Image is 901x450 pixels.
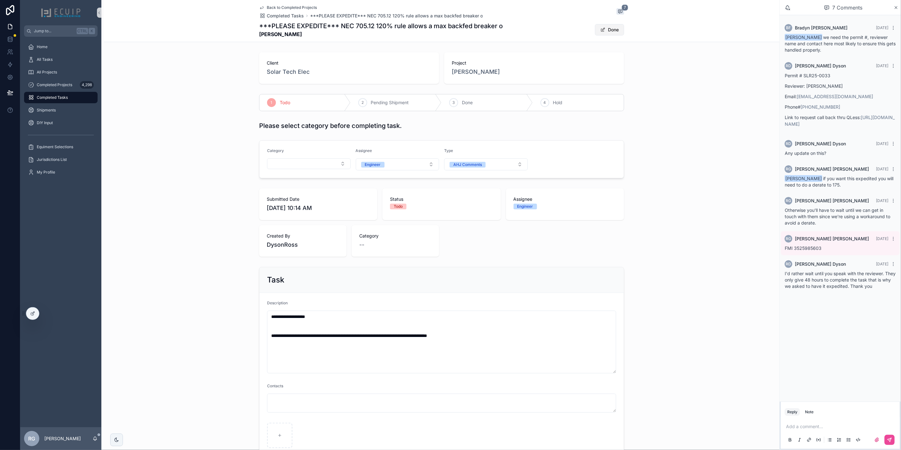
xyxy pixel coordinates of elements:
span: Jump to... [34,29,74,34]
span: Bradyn [PERSON_NAME] [795,25,847,31]
span: I'd rather wait until you speak with the reviewer. They only give 48 hours to complete the task t... [785,271,896,289]
span: [PERSON_NAME] [785,175,822,182]
span: [DATE] [876,262,888,266]
span: Type [444,148,453,153]
div: Engineer [517,204,533,209]
span: Equiment Selections [37,144,73,149]
span: 1 [271,100,272,105]
span: Client [267,60,431,66]
span: 7 [622,4,628,11]
span: Completed Tasks [37,95,68,100]
span: [PERSON_NAME] [452,67,500,76]
a: Shipments [24,105,98,116]
a: My Profile [24,167,98,178]
span: Shipments [37,108,56,113]
span: RD [786,63,791,68]
span: Submitted Date [267,196,370,202]
a: Completed Tasks [24,92,98,103]
div: scrollable content [20,37,101,186]
a: DIY Input [24,117,98,129]
span: Assignee [514,196,617,202]
span: Hold [553,99,563,106]
span: 2 [361,100,364,105]
span: All Projects [37,70,57,75]
h1: Please select category before completing task. [259,121,402,130]
p: Link to request call back thru QLess: [785,114,896,127]
span: [DATE] 10:14 AM [267,204,370,212]
a: [EMAIL_ADDRESS][DOMAIN_NAME] [797,94,873,99]
h1: ***PLEASE EXPEDITE*** NEC 705.12 120% rule allows a max backfed breaker o [259,22,503,30]
a: Back to Completed Projects [259,5,317,10]
a: [PHONE_NUMBER] [801,104,840,110]
button: Note [802,408,816,416]
span: RG [786,198,791,203]
span: [DATE] [876,167,888,171]
span: Description [267,301,288,305]
a: Home [24,41,98,53]
span: Assignee [356,148,372,153]
a: Solar Tech Elec [267,67,310,76]
span: [DATE] [876,63,888,68]
span: [PERSON_NAME] Dyson [795,261,846,267]
span: 4 [544,100,546,105]
span: All Tasks [37,57,53,62]
div: 4,298 [80,81,94,89]
span: Created By [267,233,339,239]
a: ***PLEASE EXPEDITE*** NEC 705.12 120% rule allows a max backfed breaker o [310,13,483,19]
span: [PERSON_NAME] [PERSON_NAME] [795,198,869,204]
span: DIY Input [37,120,53,125]
button: Jump to...CtrlK [24,25,98,37]
span: [PERSON_NAME] [PERSON_NAME] [795,236,869,242]
span: Back to Completed Projects [267,5,317,10]
span: Todo [280,99,290,106]
span: Done [462,99,473,106]
span: RG [786,236,791,241]
span: DysonRoss [267,240,339,249]
p: Email: [785,93,896,100]
span: [PERSON_NAME] [PERSON_NAME] [795,166,869,172]
span: Project [452,60,617,66]
div: Note [805,409,814,415]
span: RG [28,435,35,442]
button: Select Button [267,158,351,169]
a: All Projects [24,67,98,78]
a: All Tasks [24,54,98,65]
span: Ctrl [77,28,88,34]
button: Select Button [356,158,439,170]
button: Done [595,24,624,35]
span: Category [359,233,431,239]
div: Engineer [365,162,381,168]
span: FMI 3525985603 [785,245,821,251]
span: 7 Comments [832,4,862,11]
span: RD [786,262,791,267]
span: [DATE] [876,141,888,146]
button: Select Button [444,158,528,170]
span: BF [786,25,791,30]
span: Jurisdictions List [37,157,67,162]
a: Equiment Selections [24,141,98,153]
span: if you want this expedited you will need to do a derate to 175. [785,176,893,187]
span: [DATE] [876,236,888,241]
span: RG [786,167,791,172]
span: Completed Projects [37,82,72,87]
span: 3 [453,100,455,105]
span: K [89,29,94,34]
span: -- [359,240,364,249]
span: [PERSON_NAME] Dyson [795,63,846,69]
p: [PERSON_NAME] [44,435,81,442]
span: Category [267,148,284,153]
p: Reviewer: [PERSON_NAME] [785,83,896,89]
a: Completed Tasks [259,13,304,19]
span: [PERSON_NAME] [785,34,822,41]
span: Otherwise you'll have to wait until we can get in touch with them since we're using a workaround ... [785,207,890,225]
strong: [PERSON_NAME] [259,30,503,38]
span: [DATE] [876,25,888,30]
span: Home [37,44,48,49]
img: App logo [41,8,81,18]
a: Completed Projects4,298 [24,79,98,91]
span: Any update on this? [785,150,826,156]
span: Status [390,196,493,202]
a: Jurisdictions List [24,154,98,165]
